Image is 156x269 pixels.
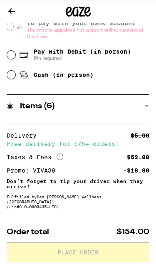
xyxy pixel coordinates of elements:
[7,178,149,189] p: Don't forget to tip your driver when they arrive!
[57,249,99,255] span: Place Order
[127,154,149,160] div: $52.00
[116,228,149,236] span: $154.00
[34,72,94,78] span: Cash (in person)
[7,153,63,161] div: Taxes & Fees
[7,228,49,236] span: Order total
[27,27,149,40] span: The mobile app does not support online banking at this time.
[7,194,149,209] div: Fulfilled by San [PERSON_NAME] Wellness ([GEOGRAPHIC_DATA]) (Lic# C10-0000435-LIC )
[20,102,55,110] h2: Items ( 6 )
[7,242,149,262] button: Place Order
[34,55,131,62] span: Pin required
[123,168,149,173] div: -$18.00
[7,168,60,173] div: Promo: VIVA30
[27,13,149,40] span: Go to the [DOMAIN_NAME] website to pay with your bank account
[34,48,131,55] span: Pay with Debit (in person)
[7,133,42,138] div: Delivery
[131,133,149,138] div: $5.00
[7,141,149,147] div: Free delivery for $75+ orders!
